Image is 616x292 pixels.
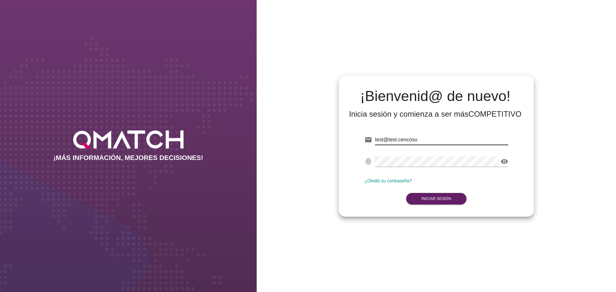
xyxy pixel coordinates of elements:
strong: COMPETITIVO [468,110,521,118]
strong: Iniciar Sesión [422,196,451,201]
h2: ¡MÁS INFORMACIÓN, MEJORES DECISIONES! [54,154,203,162]
a: ¿Olvidó su contraseña? [364,178,412,183]
input: E-mail [375,135,508,145]
i: email [364,136,372,144]
i: fingerprint [364,158,372,165]
h2: ¡Bienvenid@ de nuevo! [349,88,522,104]
button: Iniciar Sesión [406,193,467,204]
i: visibility [501,158,508,165]
div: Inicia sesión y comienza a ser más [349,109,522,119]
